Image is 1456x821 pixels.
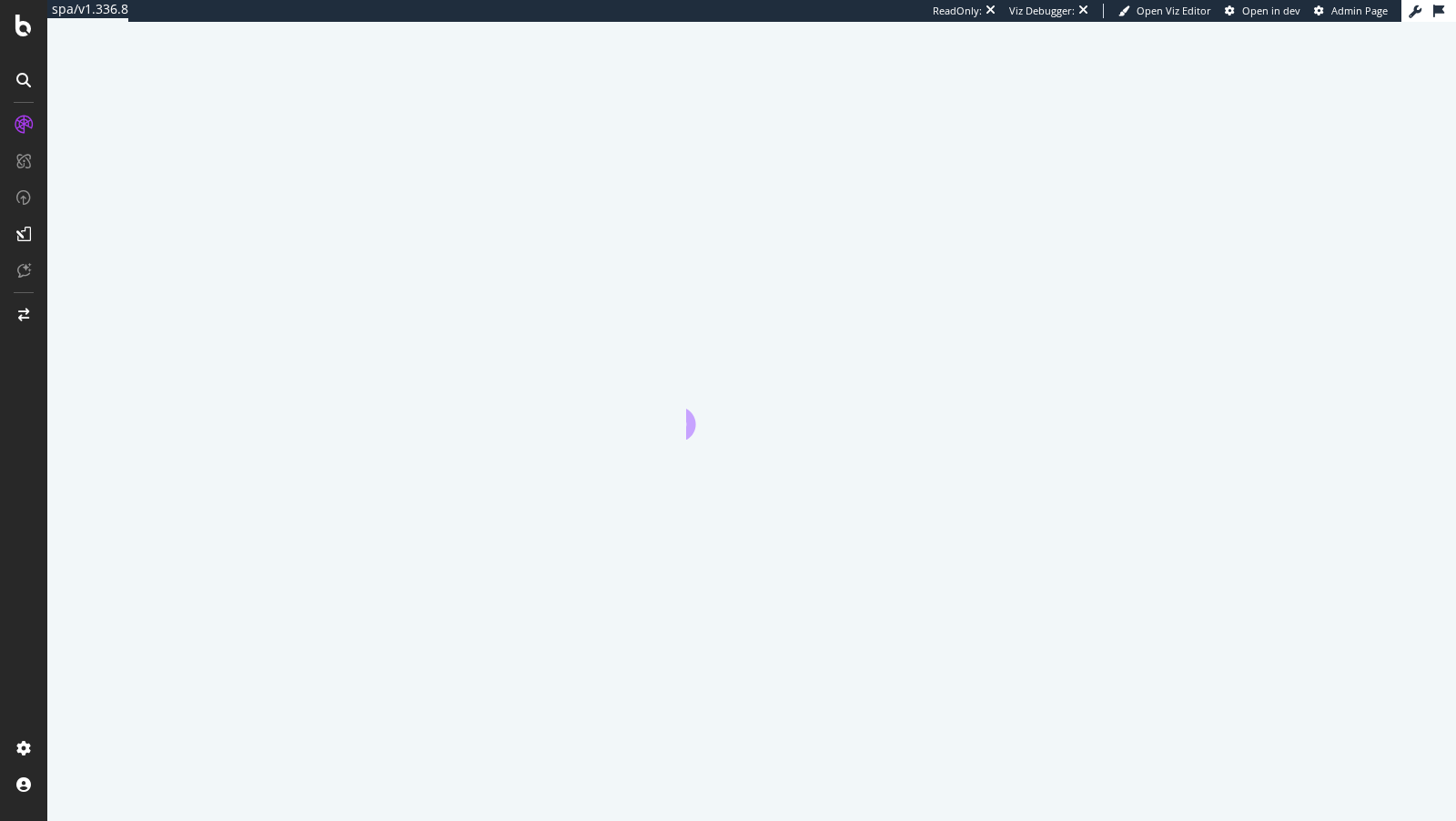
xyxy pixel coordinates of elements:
[686,374,817,440] div: animation
[933,4,982,18] div: ReadOnly:
[1242,4,1300,17] span: Open in dev
[1331,4,1388,17] span: Admin Page
[1314,4,1388,18] a: Admin Page
[1225,4,1300,18] a: Open in dev
[1009,4,1075,18] div: Viz Debugger:
[1137,4,1211,17] span: Open Viz Editor
[1118,4,1211,18] a: Open Viz Editor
